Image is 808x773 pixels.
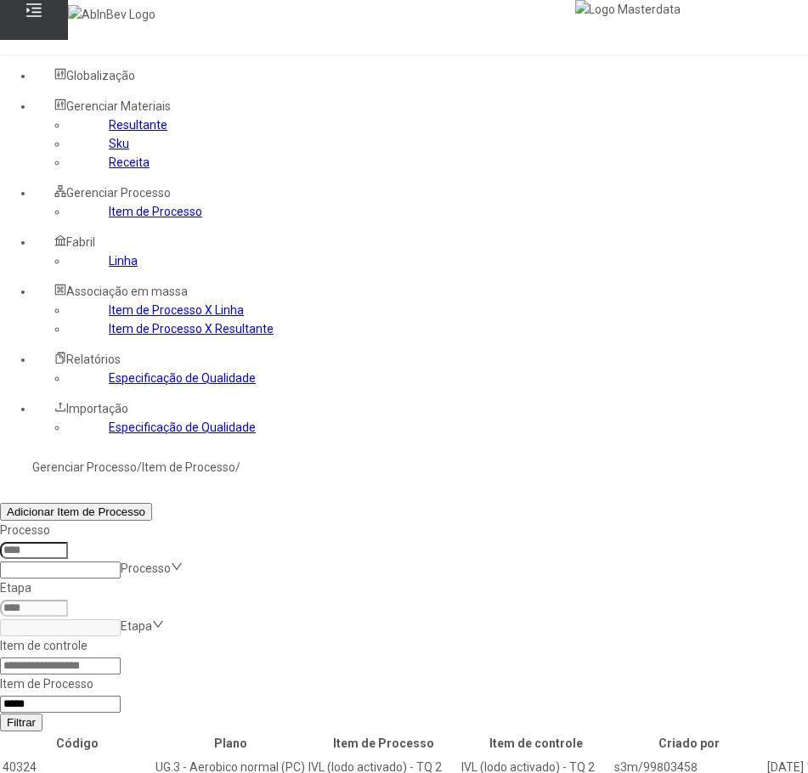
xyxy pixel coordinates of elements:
th: Item de Processo [308,733,459,753]
a: Sku [109,137,129,150]
a: Item de Processo [142,460,235,474]
span: Gerenciar Materiais [66,99,171,113]
a: Resultante [109,118,167,132]
span: Adicionar Item de Processo [7,505,145,518]
th: Plano [155,733,306,753]
th: Criado por [613,733,765,753]
span: Associação em massa [66,285,188,298]
nz-breadcrumb-separator: / [137,460,142,474]
span: Gerenciar Processo [66,186,171,200]
span: Importação [66,402,128,415]
th: Item de controle [461,733,612,753]
a: Gerenciar Processo [32,460,137,474]
a: Item de Processo X Resultante [109,322,274,336]
img: AbInBev Logo [68,5,155,24]
span: Globalização [66,69,135,82]
a: Especificação de Qualidade [109,420,256,434]
th: Código [2,733,153,753]
span: Fabril [66,235,95,249]
a: Item de Processo X Linha [109,303,244,317]
a: Receita [109,155,150,169]
a: Item de Processo [109,205,202,218]
span: Relatórios [66,353,121,366]
span: Filtrar [7,716,36,729]
a: Especificação de Qualidade [109,371,256,385]
nz-select-placeholder: Etapa [121,619,152,633]
a: Linha [109,254,138,268]
nz-breadcrumb-separator: / [235,460,240,474]
nz-select-placeholder: Processo [121,561,171,575]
